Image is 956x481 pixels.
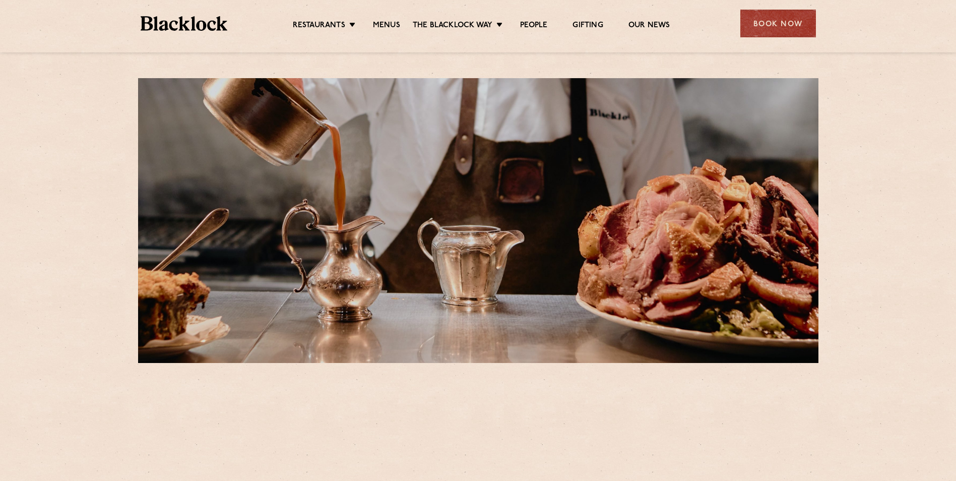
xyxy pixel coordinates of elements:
[520,21,547,32] a: People
[141,16,228,31] img: BL_Textured_Logo-footer-cropped.svg
[740,10,816,37] div: Book Now
[413,21,492,32] a: The Blacklock Way
[572,21,603,32] a: Gifting
[293,21,345,32] a: Restaurants
[373,21,400,32] a: Menus
[628,21,670,32] a: Our News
